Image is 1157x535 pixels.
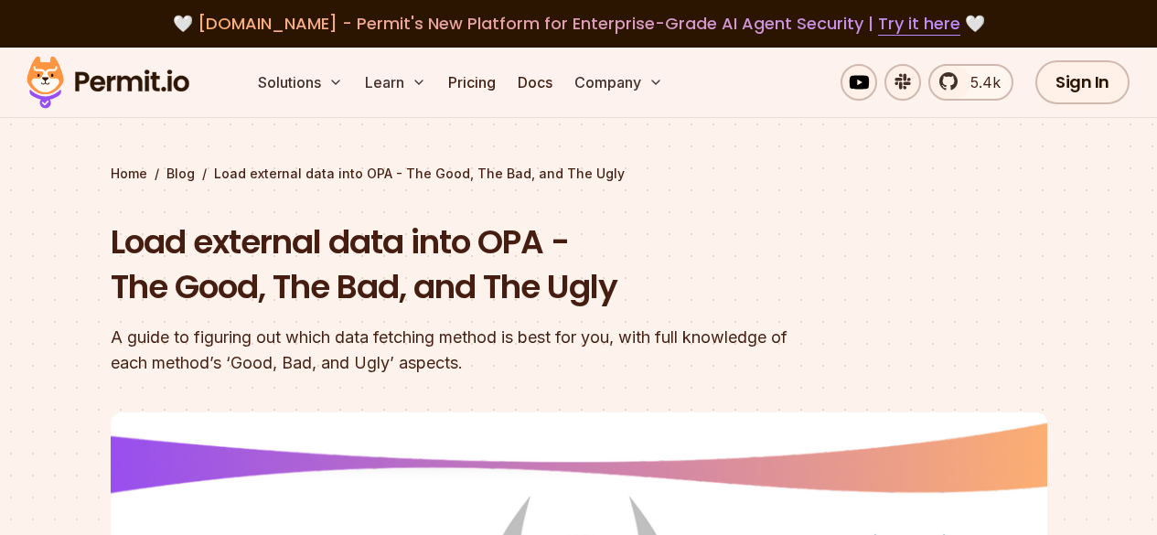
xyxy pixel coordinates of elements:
[44,11,1113,37] div: 🤍 🤍
[510,64,560,101] a: Docs
[111,219,813,310] h1: Load external data into OPA - The Good, The Bad, and The Ugly
[111,325,813,376] div: A guide to figuring out which data fetching method is best for you, with full knowledge of each m...
[111,165,1047,183] div: / /
[928,64,1013,101] a: 5.4k
[18,51,198,113] img: Permit logo
[959,71,1001,93] span: 5.4k
[111,165,147,183] a: Home
[358,64,434,101] button: Learn
[166,165,195,183] a: Blog
[1035,60,1130,104] a: Sign In
[251,64,350,101] button: Solutions
[878,12,960,36] a: Try it here
[441,64,503,101] a: Pricing
[567,64,670,101] button: Company
[198,12,960,35] span: [DOMAIN_NAME] - Permit's New Platform for Enterprise-Grade AI Agent Security |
